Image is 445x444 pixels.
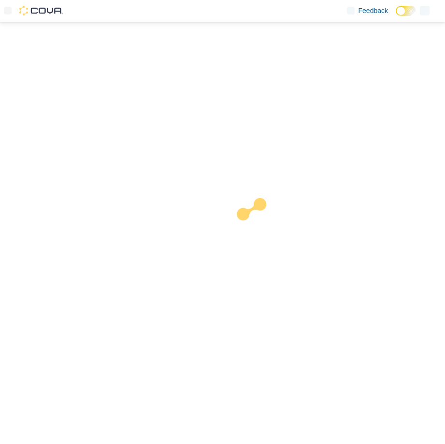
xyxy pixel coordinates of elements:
img: Cova [19,6,63,15]
a: Feedback [343,1,392,20]
input: Dark Mode [396,6,416,16]
img: cova-loader [223,191,295,263]
span: Feedback [359,6,388,15]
